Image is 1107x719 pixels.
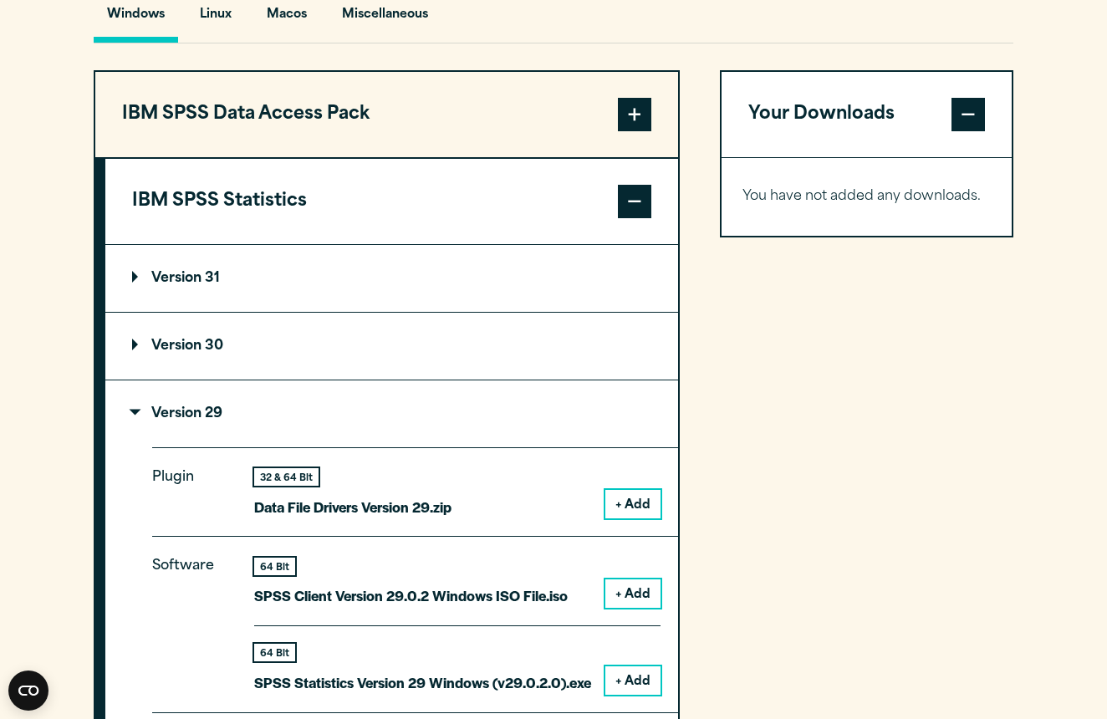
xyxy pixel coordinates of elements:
[132,339,223,353] p: Version 30
[605,579,661,608] button: + Add
[105,313,678,380] summary: Version 30
[152,466,227,506] p: Plugin
[95,72,678,157] button: IBM SPSS Data Access Pack
[132,407,222,421] p: Version 29
[105,380,678,447] summary: Version 29
[722,157,1012,236] div: Your Downloads
[254,468,319,486] div: 32 & 64 Bit
[8,671,48,711] button: Open CMP widget
[254,584,568,608] p: SPSS Client Version 29.0.2 Windows ISO File.iso
[254,644,295,661] div: 64 Bit
[254,495,451,519] p: Data File Drivers Version 29.zip
[722,72,1012,157] button: Your Downloads
[132,272,220,285] p: Version 31
[105,159,678,244] button: IBM SPSS Statistics
[254,671,591,695] p: SPSS Statistics Version 29 Windows (v29.0.2.0).exe
[152,554,227,681] p: Software
[605,666,661,695] button: + Add
[605,490,661,518] button: + Add
[254,558,295,575] div: 64 Bit
[105,245,678,312] summary: Version 31
[742,185,991,209] p: You have not added any downloads.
